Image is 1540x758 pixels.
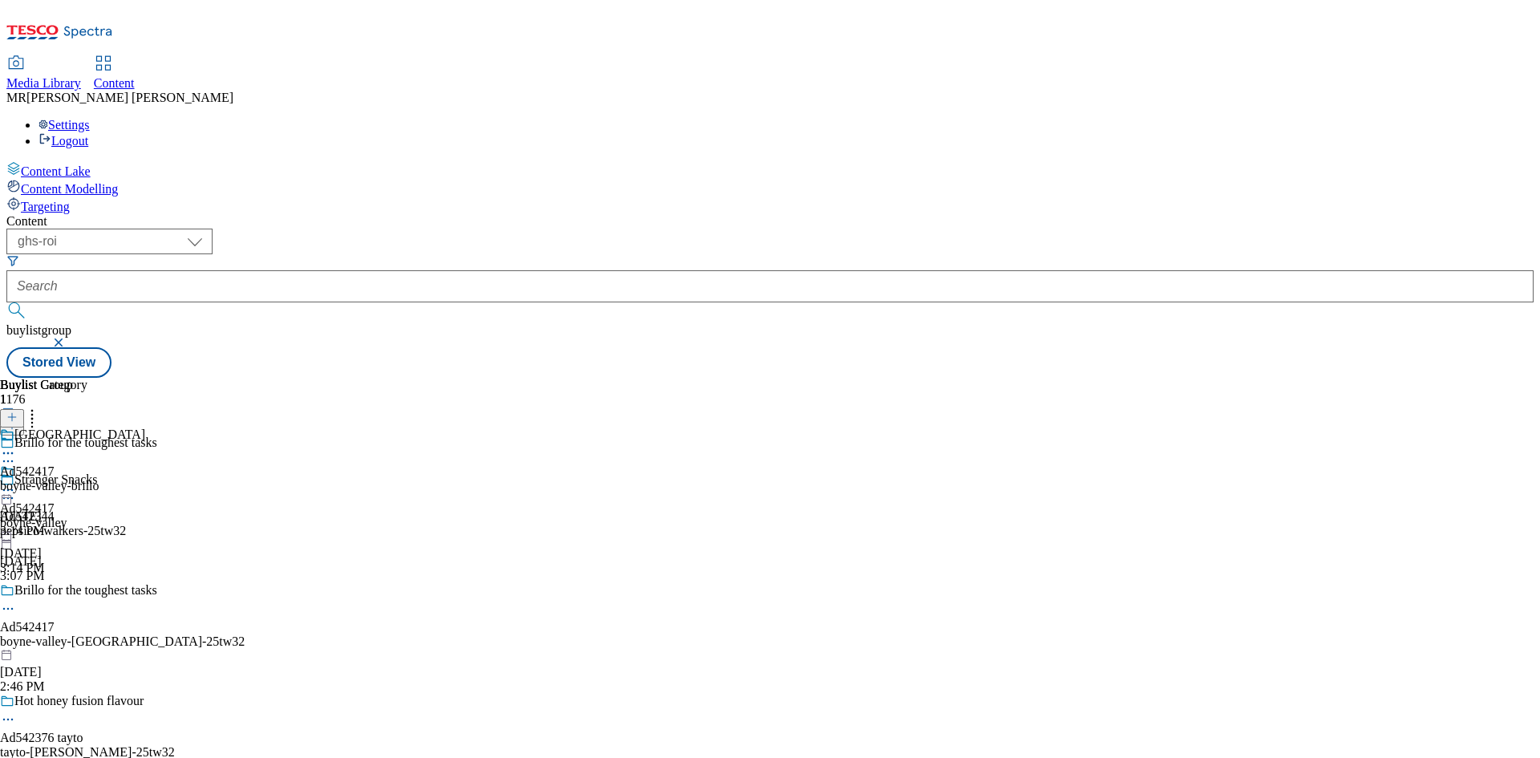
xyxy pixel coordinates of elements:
div: Hot honey fusion flavour [14,694,144,708]
span: Content Modelling [21,182,118,196]
span: Media Library [6,76,81,90]
div: Brillo for the toughest tasks [14,583,157,598]
a: Logout [38,134,88,148]
a: Content Modelling [6,179,1534,197]
span: buylistgroup [6,323,71,337]
a: Media Library [6,57,81,91]
span: MR [6,91,26,104]
div: [GEOGRAPHIC_DATA] [14,428,145,442]
div: Content [6,214,1534,229]
a: Content Lake [6,161,1534,179]
svg: Search Filters [6,254,19,267]
a: Settings [38,118,90,132]
a: Targeting [6,197,1534,214]
span: [PERSON_NAME] [PERSON_NAME] [26,91,233,104]
button: Stored View [6,347,111,378]
input: Search [6,270,1534,302]
div: Brillo for the toughest tasks [14,436,157,450]
span: Content Lake [21,164,91,178]
a: Content [94,57,135,91]
span: Content [94,76,135,90]
span: Targeting [21,200,70,213]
